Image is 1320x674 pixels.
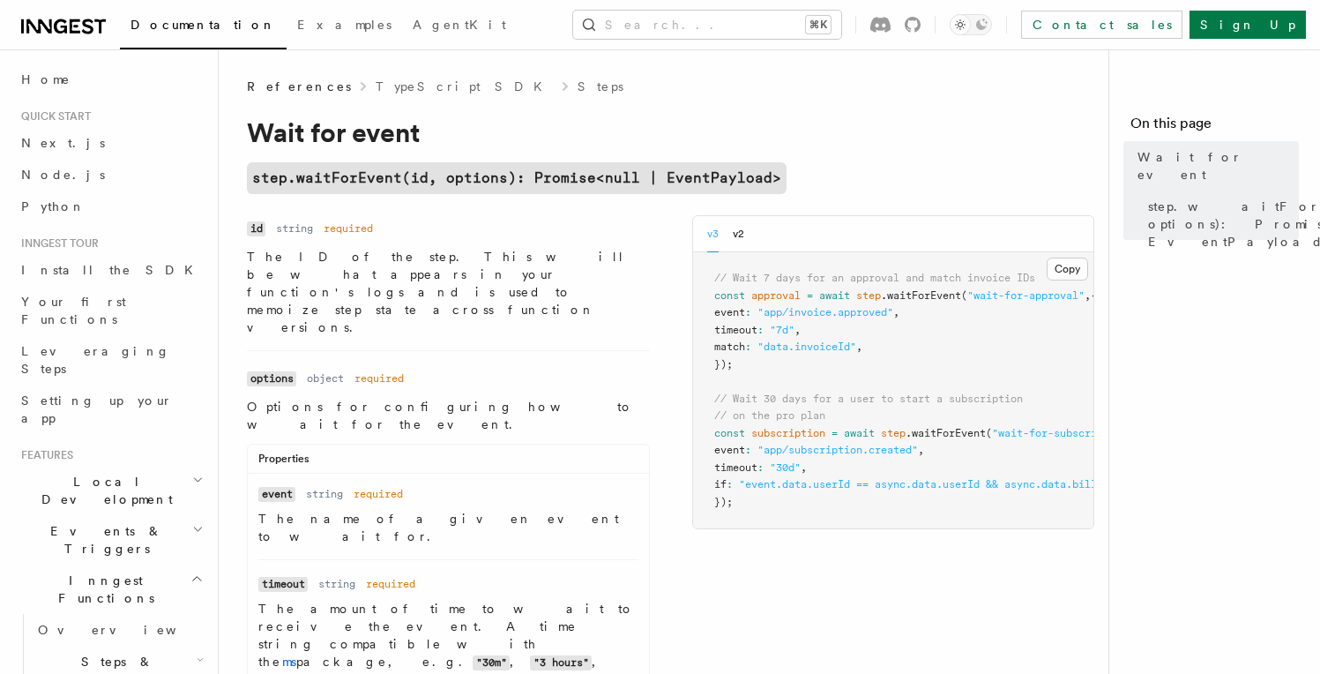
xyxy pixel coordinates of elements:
[31,614,207,646] a: Overview
[856,341,862,353] span: ,
[745,341,751,353] span: :
[832,427,838,439] span: =
[961,289,967,302] span: (
[306,487,343,501] dd: string
[402,5,517,48] a: AgentKit
[714,324,757,336] span: timeout
[282,655,296,669] a: ms
[258,487,295,502] code: event
[14,335,207,385] a: Leveraging Steps
[21,295,126,326] span: Your first Functions
[14,286,207,335] a: Your first Functions
[918,444,924,456] span: ,
[366,577,415,591] dd: required
[881,289,961,302] span: .waitForEvent
[21,71,71,88] span: Home
[14,572,190,607] span: Inngest Functions
[986,427,992,439] span: (
[967,289,1085,302] span: "wait-for-approval"
[714,393,1023,405] span: // Wait 30 days for a user to start a subscription
[247,398,650,433] p: Options for configuring how to wait for the event.
[14,515,207,565] button: Events & Triggers
[307,371,344,386] dd: object
[770,461,801,474] span: "30d"
[733,216,744,252] button: v2
[714,358,733,371] span: });
[21,263,204,277] span: Install the SDK
[21,199,86,213] span: Python
[1047,258,1088,281] button: Copy
[1137,148,1299,183] span: Wait for event
[14,466,207,515] button: Local Development
[757,324,764,336] span: :
[247,116,952,148] h1: Wait for event
[21,136,105,150] span: Next.js
[14,159,207,191] a: Node.js
[578,78,623,95] a: Steps
[354,487,403,501] dd: required
[893,306,899,318] span: ,
[751,289,801,302] span: approval
[14,236,99,251] span: Inngest tour
[413,18,506,32] span: AgentKit
[14,191,207,222] a: Python
[757,444,918,456] span: "app/subscription.created"
[727,478,733,491] span: :
[714,496,733,508] span: });
[14,109,91,124] span: Quick start
[247,221,265,236] code: id
[38,623,220,637] span: Overview
[714,478,727,491] span: if
[1130,141,1299,191] a: Wait for event
[807,289,813,302] span: =
[120,5,287,49] a: Documentation
[247,371,296,386] code: options
[819,289,850,302] span: await
[14,64,207,95] a: Home
[247,248,650,336] p: The ID of the step. This will be what appears in your function's logs and is used to memoize step...
[707,216,719,252] button: v3
[881,427,906,439] span: step
[906,427,986,439] span: .waitForEvent
[992,427,1134,439] span: "wait-for-subscription"
[856,289,881,302] span: step
[258,510,638,545] p: The name of a given event to wait for.
[14,254,207,286] a: Install the SDK
[14,565,207,614] button: Inngest Functions
[318,577,355,591] dd: string
[1130,113,1299,141] h4: On this page
[714,409,825,422] span: // on the pro plan
[530,655,592,670] code: "3 hours"
[1189,11,1306,39] a: Sign Up
[287,5,402,48] a: Examples
[1091,289,1097,302] span: {
[745,444,751,456] span: :
[714,427,745,439] span: const
[714,341,745,353] span: match
[573,11,841,39] button: Search...⌘K
[376,78,553,95] a: TypeScript SDK
[714,272,1035,284] span: // Wait 7 days for an approval and match invoice IDs
[14,522,192,558] span: Events & Triggers
[1021,11,1182,39] a: Contact sales
[950,14,992,35] button: Toggle dark mode
[247,78,351,95] span: References
[1085,289,1091,302] span: ,
[247,162,787,194] a: step.waitForEvent(id, options): Promise<null | EventPayload>
[276,221,313,236] dd: string
[757,306,893,318] span: "app/invoice.approved"
[714,461,757,474] span: timeout
[14,385,207,434] a: Setting up your app
[21,344,170,376] span: Leveraging Steps
[714,444,745,456] span: event
[248,452,649,474] div: Properties
[739,478,1208,491] span: "event.data.userId == async.data.userId && async.data.billing_plan == 'pro'"
[714,289,745,302] span: const
[770,324,794,336] span: "7d"
[751,427,825,439] span: subscription
[757,341,856,353] span: "data.invoiceId"
[21,168,105,182] span: Node.js
[14,448,73,462] span: Features
[844,427,875,439] span: await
